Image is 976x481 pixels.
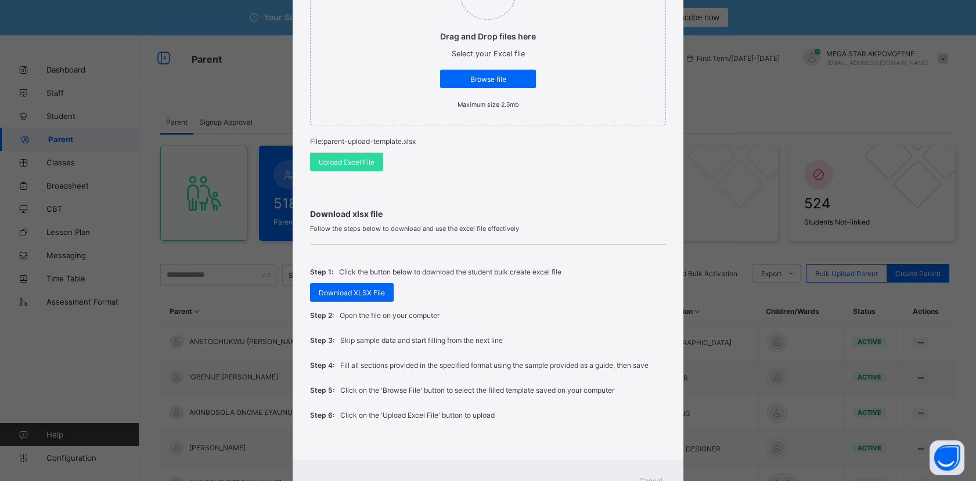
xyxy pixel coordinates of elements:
[310,411,334,419] span: Step 6:
[310,267,333,276] span: Step 1:
[451,49,524,58] span: Select your Excel file
[310,336,334,345] span: Step 3:
[457,101,518,109] small: Maximum size 2.5mb
[319,158,374,167] span: Upload Excel File
[339,267,561,276] p: Click the button below to download the student bulk create excel file
[340,336,503,345] p: Skip sample data and start filling from the next line
[310,209,665,219] span: Download xlsx file
[340,361,649,370] p: Fill all sections provided in the specified format using the sample provided as a guide, then save
[340,311,440,320] p: Open the file on your computer
[310,361,334,370] span: Step 4:
[310,137,665,146] p: File: parent-upload-template.xlsx
[440,31,536,41] p: Drag and Drop files here
[449,75,527,84] span: Browse file
[310,311,334,320] span: Step 2:
[310,386,334,395] span: Step 5:
[340,411,495,419] p: Click on the 'Upload Excel File' button to upload
[310,225,665,233] span: Follow the steps below to download and use the excel file effectively
[340,386,614,395] p: Click on the 'Browse File' button to select the filled template saved on your computer
[930,440,964,475] button: Open asap
[319,288,385,297] span: Download XLSX File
